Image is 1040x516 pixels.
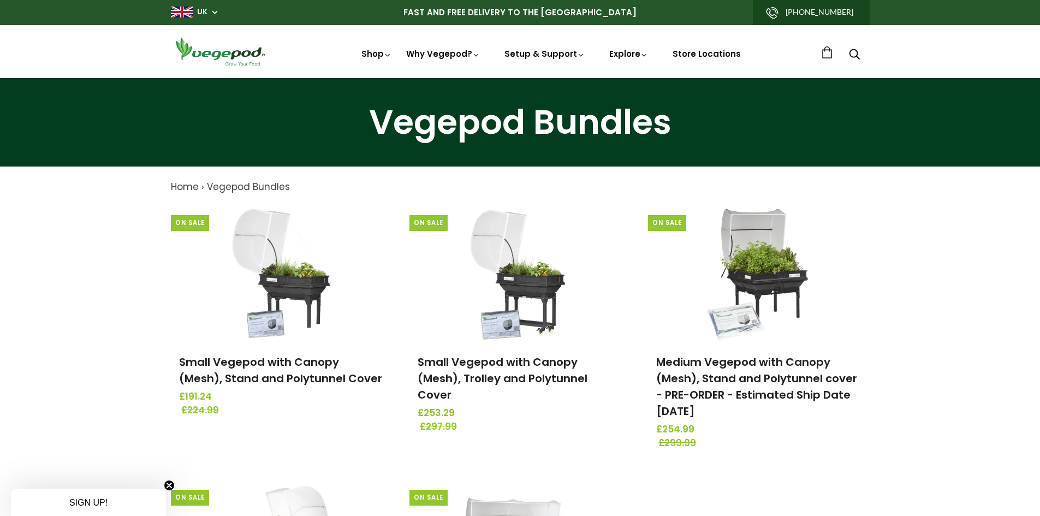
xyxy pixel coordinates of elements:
img: Small Vegepod with Canopy (Mesh), Stand and Polytunnel Cover [224,205,338,342]
a: Medium Vegepod with Canopy (Mesh), Stand and Polytunnel cover - PRE-ORDER - Estimated Ship Date [... [656,354,857,419]
a: Home [171,180,199,193]
span: £299.99 [658,436,863,450]
a: Store Locations [673,48,741,60]
span: £191.24 [179,390,384,404]
nav: breadcrumbs [171,180,870,194]
a: Shop [361,48,392,60]
a: Search [849,50,860,61]
span: £224.99 [181,404,386,418]
a: UK [197,7,207,17]
a: Vegepod Bundles [207,180,290,193]
a: Small Vegepod with Canopy (Mesh), Stand and Polytunnel Cover [179,354,382,386]
img: Vegepod [171,36,269,67]
img: Medium Vegepod with Canopy (Mesh), Stand and Polytunnel cover - PRE-ORDER - Estimated Ship Date S... [702,205,816,342]
span: £253.29 [418,406,622,420]
span: £254.99 [656,423,861,437]
a: Explore [609,48,649,60]
div: SIGN UP!Close teaser [11,489,166,516]
button: Close teaser [164,480,175,491]
a: Setup & Support [504,48,585,60]
span: SIGN UP! [69,498,108,507]
span: › [201,180,204,193]
img: Small Vegepod with Canopy (Mesh), Trolley and Polytunnel Cover [462,205,577,342]
a: Small Vegepod with Canopy (Mesh), Trolley and Polytunnel Cover [418,354,587,402]
h1: Vegepod Bundles [14,105,1026,139]
img: gb_large.png [171,7,193,17]
span: £297.99 [420,420,625,434]
a: Why Vegepod? [406,48,480,60]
